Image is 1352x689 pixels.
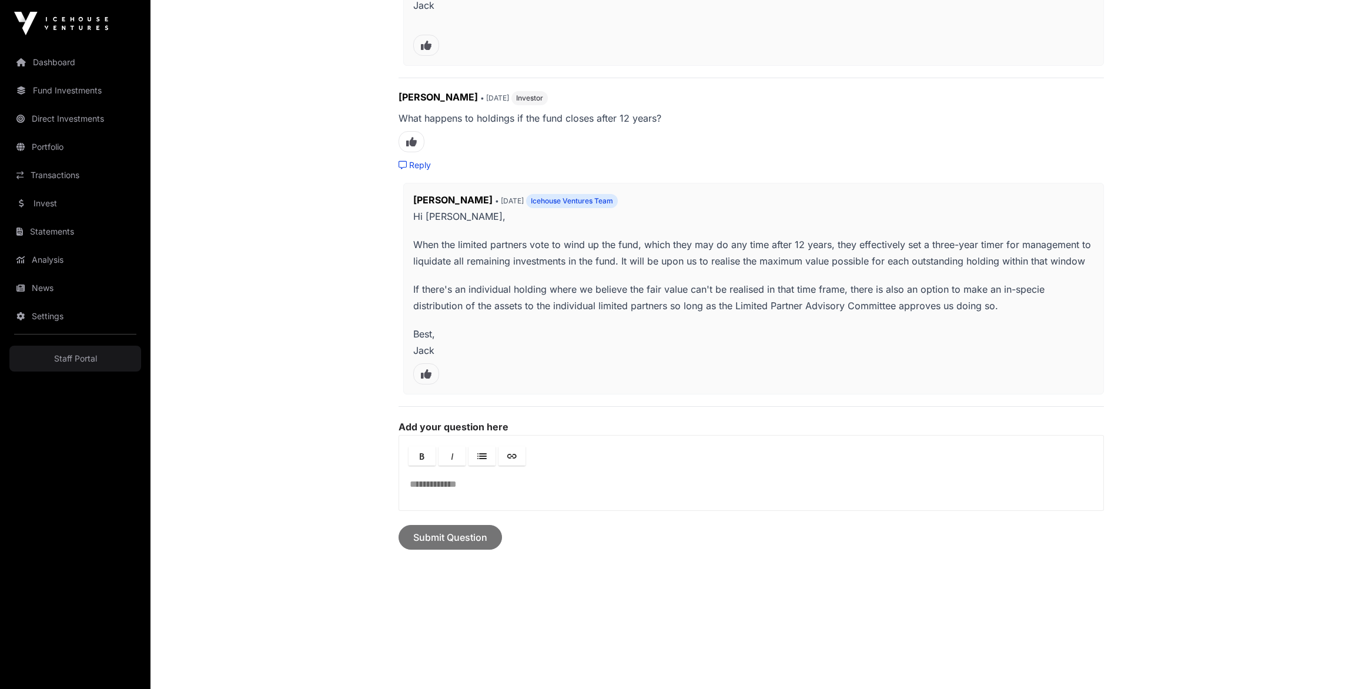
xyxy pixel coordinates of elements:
[9,190,141,216] a: Invest
[413,208,1094,225] p: Hi [PERSON_NAME],
[413,35,439,56] span: Like this comment
[9,219,141,245] a: Statements
[531,196,613,206] span: Icehouse Ventures Team
[399,110,1104,126] p: What happens to holdings if the fund closes after 12 years?
[399,159,431,171] a: Reply
[14,12,108,35] img: Icehouse Ventures Logo
[399,421,1104,433] label: Add your question here
[399,131,424,152] span: Like this comment
[439,446,466,466] a: Italic
[9,346,141,372] a: Staff Portal
[9,275,141,301] a: News
[516,93,543,103] span: Investor
[9,106,141,132] a: Direct Investments
[409,446,436,466] a: Bold
[9,162,141,188] a: Transactions
[413,326,1094,359] p: Best, Jack
[9,303,141,329] a: Settings
[498,446,526,466] a: Link
[9,247,141,273] a: Analysis
[1293,633,1352,689] iframe: Chat Widget
[495,196,524,205] span: • [DATE]
[9,49,141,75] a: Dashboard
[9,78,141,103] a: Fund Investments
[399,91,478,103] span: [PERSON_NAME]
[9,134,141,160] a: Portfolio
[413,281,1094,314] p: If there's an individual holding where we believe the fair value can't be realised in that time f...
[468,446,496,466] a: Lists
[480,93,509,102] span: • [DATE]
[413,194,493,206] span: [PERSON_NAME]
[413,363,439,384] span: Like this comment
[413,236,1094,269] p: When the limited partners vote to wind up the fund, which they may do any time after 12 years, th...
